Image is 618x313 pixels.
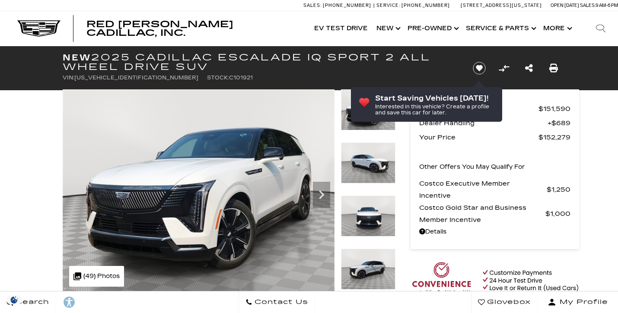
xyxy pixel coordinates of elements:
span: Open [DATE] [551,3,579,8]
a: EV Test Drive [310,11,372,46]
section: Click to Open Cookie Consent Modal [4,295,24,304]
a: Details [419,226,570,238]
img: New 2025 Summit White Cadillac Sport 2 image 1 [63,89,334,293]
a: New [372,11,403,46]
span: Dealer Handling [419,117,548,129]
button: Save vehicle [470,61,489,75]
img: Cadillac Dark Logo with Cadillac White Text [17,20,61,37]
a: Red [PERSON_NAME] Cadillac, Inc. [86,20,301,37]
span: [PHONE_NUMBER] [401,3,450,8]
span: Search [13,296,49,308]
span: Sales: [580,3,596,8]
img: New 2025 Summit White Cadillac Sport 2 image 4 [341,249,395,290]
span: $151,590 [538,103,570,115]
span: VIN: [63,75,74,81]
a: MSRP $151,590 [419,103,570,115]
a: Your Price $152,279 [419,131,570,143]
a: Costco Gold Star and Business Member Incentive $1,000 [419,202,570,226]
img: Opt-Out Icon [4,295,24,304]
span: Sales: [303,3,322,8]
img: New 2025 Summit White Cadillac Sport 2 image 1 [341,89,395,130]
a: Pre-Owned [403,11,462,46]
a: Print this New 2025 Cadillac ESCALADE IQ Sport 2 All Wheel Drive SUV [549,62,558,74]
span: 9 AM-6 PM [596,3,618,8]
a: Service: [PHONE_NUMBER] [373,3,452,8]
a: [STREET_ADDRESS][US_STATE] [461,3,542,8]
span: Your Price [419,131,538,143]
a: Share this New 2025 Cadillac ESCALADE IQ Sport 2 All Wheel Drive SUV [525,62,533,74]
h1: 2025 Cadillac ESCALADE IQ Sport 2 All Wheel Drive SUV [63,53,458,72]
a: Dealer Handling $689 [419,117,570,129]
span: Stock: [207,75,229,81]
button: Open user profile menu [538,291,618,313]
span: $1,250 [547,183,570,196]
span: Costco Executive Member Incentive [419,177,547,202]
p: Other Offers You May Qualify For [419,161,525,173]
span: $1,000 [545,208,570,220]
a: Costco Executive Member Incentive $1,250 [419,177,570,202]
span: MSRP [419,103,538,115]
div: Next [313,182,330,208]
span: [US_VEHICLE_IDENTIFICATION_NUMBER] [74,75,198,81]
div: (49) Photos [69,266,124,287]
span: Costco Gold Star and Business Member Incentive [419,202,545,226]
a: Contact Us [239,291,315,313]
span: $152,279 [538,131,570,143]
a: Service & Parts [462,11,539,46]
span: $689 [548,117,570,129]
span: Service: [376,3,400,8]
span: Red [PERSON_NAME] Cadillac, Inc. [86,19,233,38]
img: New 2025 Summit White Cadillac Sport 2 image 3 [341,196,395,237]
span: My Profile [556,296,608,308]
span: [PHONE_NUMBER] [323,3,371,8]
span: Contact Us [252,296,308,308]
a: Glovebox [471,291,538,313]
a: Sales: [PHONE_NUMBER] [303,3,373,8]
span: C101921 [229,75,253,81]
strong: New [63,52,91,63]
button: Compare vehicle [497,62,510,75]
span: Glovebox [485,296,531,308]
button: More [539,11,575,46]
img: New 2025 Summit White Cadillac Sport 2 image 2 [341,142,395,183]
